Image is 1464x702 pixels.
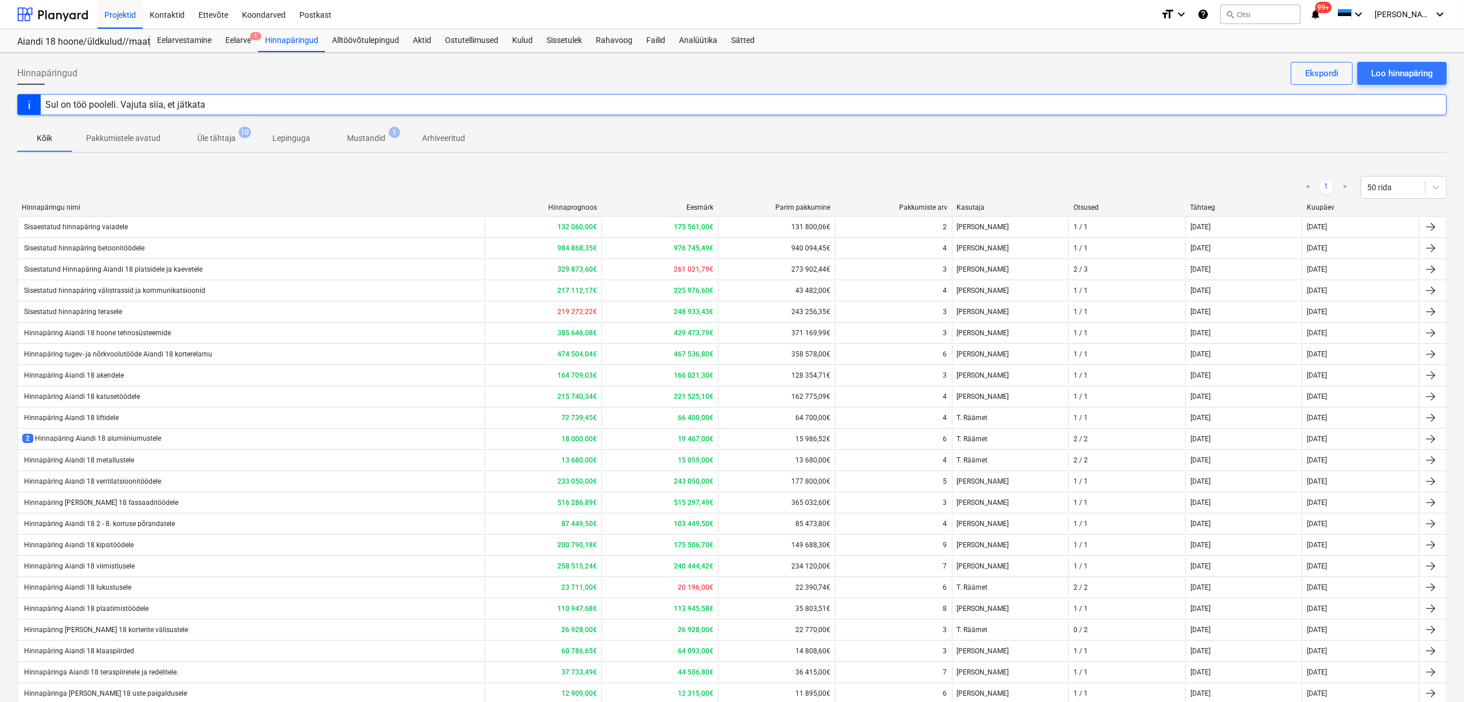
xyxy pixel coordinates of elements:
div: [DATE] [1190,689,1211,697]
div: [PERSON_NAME] [952,493,1069,512]
div: 1 / 1 [1073,287,1088,295]
div: [PERSON_NAME] [952,260,1069,279]
div: [DATE] [1190,456,1211,464]
div: 1 / 1 [1073,541,1088,549]
div: [DATE] [1307,393,1327,401]
div: Hinnapäring Aiandi 18 viimistlusele [22,562,135,570]
b: 110 947,68€ [557,605,597,613]
b: 219 272,22€ [557,308,597,316]
div: 3 [943,371,947,379]
div: Hinnapäring Aiandi 18 2 - 8. korruse põrandatele [22,520,175,528]
div: [DATE] [1307,477,1327,485]
div: [DATE] [1307,520,1327,528]
i: keyboard_arrow_down [1433,7,1447,21]
b: 37 733,49€ [561,668,597,676]
div: Hinnapäring Aiandi 18 katusetöödele [22,393,140,401]
div: Sätted [724,29,762,52]
span: [PERSON_NAME] [1375,10,1432,19]
div: Hinnapäring Aiandi 18 akendele [22,371,124,379]
button: Otsi [1220,5,1301,24]
div: [DATE] [1190,477,1211,485]
div: Loo hinnapäring [1371,66,1433,81]
div: 365 032,60€ [718,493,835,512]
div: [PERSON_NAME] [952,599,1069,618]
p: Mustandid [347,132,385,144]
div: 3 [943,308,947,316]
p: Üle tähtaja [197,132,236,144]
div: [DATE] [1190,287,1211,295]
b: 164 709,03€ [557,371,597,379]
button: Loo hinnapäring [1357,62,1447,85]
div: 1 / 1 [1073,329,1088,337]
div: 4 [943,456,947,464]
div: Hinnapäring Aiandi 18 liftidele [22,414,119,422]
div: Vestlusvidin [1407,647,1464,702]
div: 371 169,99€ [718,324,835,342]
b: 225 976,60€ [674,287,713,295]
a: Analüütika [672,29,724,52]
div: [PERSON_NAME] [952,387,1069,406]
b: 166 021,30€ [674,371,713,379]
div: [DATE] [1190,223,1211,231]
div: Otsused [1073,203,1181,211]
div: Kuupäev [1307,203,1415,211]
div: 3 [943,499,947,507]
button: Ekspordi [1291,62,1353,85]
div: [DATE] [1307,435,1327,443]
div: [PERSON_NAME] [952,515,1069,533]
span: 10 [239,127,251,138]
div: 1 / 1 [1073,562,1088,570]
div: 1 / 1 [1073,371,1088,379]
a: Failid [639,29,672,52]
div: 0 / 2 [1073,626,1088,634]
div: 1 / 1 [1073,647,1088,655]
div: Hinnapäring [PERSON_NAME] 18 fassaaditöödele [22,499,178,507]
a: Rahavoog [589,29,639,52]
div: 273 902,44€ [718,260,835,279]
div: Eesmärk [606,203,714,211]
div: [DATE] [1307,223,1327,231]
div: Ostutellimused [438,29,505,52]
a: Sissetulek [540,29,589,52]
div: [DATE] [1190,668,1211,676]
div: 1 / 1 [1073,520,1088,528]
div: Eelarvestamine [150,29,218,52]
b: 200 790,18€ [557,541,597,549]
div: [PERSON_NAME] [952,536,1069,554]
div: [DATE] [1307,456,1327,464]
div: 940 094,45€ [718,239,835,257]
div: 4 [943,393,947,401]
b: 60 786,65€ [561,647,597,655]
div: 1 / 1 [1073,350,1088,358]
div: 4 [943,244,947,252]
div: T. Räämet [952,430,1069,448]
div: [DATE] [1307,329,1327,337]
b: 515 297,49€ [674,499,713,507]
div: Sisestatud hinnapäring betoonitöödele [22,244,145,252]
div: [PERSON_NAME] [952,281,1069,300]
div: 3 [943,626,947,634]
b: 240 444,42€ [674,562,713,570]
b: 12 315,00€ [678,689,713,697]
div: 6 [943,583,947,591]
div: 131 800,06€ [718,218,835,236]
div: [PERSON_NAME] [952,557,1069,575]
i: notifications [1310,7,1321,21]
div: 128 354,71€ [718,366,835,385]
div: Kulud [505,29,540,52]
b: 72 739,45€ [561,414,597,422]
b: 976 745,49€ [674,244,713,252]
div: [PERSON_NAME] [952,324,1069,342]
div: 35 803,51€ [718,599,835,618]
b: 44 506,80€ [678,668,713,676]
div: 2 / 2 [1073,583,1088,591]
div: Tähtaeg [1190,203,1298,211]
div: [DATE] [1190,265,1211,273]
div: 3 [943,265,947,273]
div: 36 415,00€ [718,663,835,681]
div: 1 / 1 [1073,244,1088,252]
span: search [1225,10,1235,19]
